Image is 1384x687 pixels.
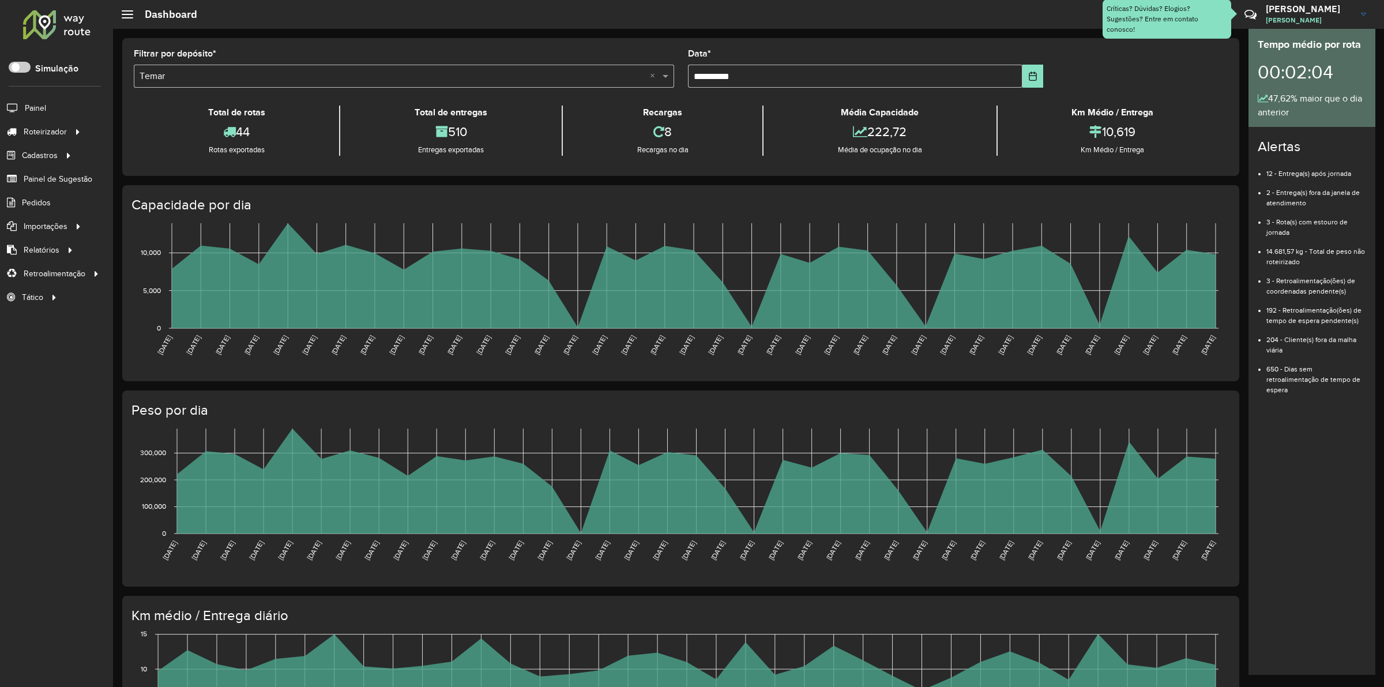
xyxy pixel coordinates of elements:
div: Média de ocupação no dia [766,144,993,156]
text: [DATE] [997,334,1014,356]
text: 200,000 [140,476,166,483]
text: [DATE] [623,539,640,561]
text: [DATE] [392,539,409,561]
text: [DATE] [1084,334,1100,356]
text: [DATE] [190,539,207,561]
text: [DATE] [998,539,1014,561]
text: [DATE] [565,539,582,561]
span: Painel [25,102,46,114]
text: [DATE] [1113,334,1130,356]
text: [DATE] [794,334,811,356]
h4: Peso por dia [131,402,1228,419]
li: 12 - Entrega(s) após jornada [1266,160,1366,179]
text: 10,000 [141,249,161,257]
text: [DATE] [214,334,231,356]
h4: Alertas [1258,138,1366,155]
text: [DATE] [1055,334,1071,356]
div: Km Médio / Entrega [1001,144,1225,156]
button: Choose Date [1022,65,1043,88]
li: 2 - Entrega(s) fora da janela de atendimento [1266,179,1366,208]
text: [DATE] [363,539,380,561]
text: 0 [157,324,161,332]
text: [DATE] [594,539,611,561]
text: 10 [141,665,147,673]
text: [DATE] [910,334,927,356]
span: Importações [24,220,67,232]
text: [DATE] [536,539,553,561]
text: [DATE] [1199,334,1216,356]
text: [DATE] [765,334,781,356]
text: [DATE] [417,334,434,356]
label: Data [688,47,711,61]
text: [DATE] [738,539,755,561]
h4: Km médio / Entrega diário [131,607,1228,624]
span: Clear all [650,69,660,83]
text: [DATE] [504,334,521,356]
text: [DATE] [881,334,897,356]
div: 00:02:04 [1258,52,1366,92]
text: [DATE] [301,334,318,356]
text: [DATE] [969,539,986,561]
text: [DATE] [475,334,492,356]
div: Média Capacidade [766,106,993,119]
text: [DATE] [421,539,438,561]
text: [DATE] [620,334,637,356]
div: 44 [137,119,336,144]
text: 0 [162,530,166,537]
div: 10,619 [1001,119,1225,144]
text: [DATE] [1142,334,1159,356]
text: [DATE] [306,539,322,561]
text: [DATE] [1055,539,1072,561]
div: Total de entregas [343,106,558,119]
text: [DATE] [852,334,868,356]
text: [DATE] [507,539,524,561]
div: Tempo médio por rota [1258,37,1366,52]
text: [DATE] [1142,539,1159,561]
text: [DATE] [248,539,265,561]
text: [DATE] [562,334,578,356]
text: 300,000 [140,449,166,457]
text: [DATE] [1171,334,1187,356]
div: Recargas no dia [566,144,759,156]
span: Tático [22,291,43,303]
text: [DATE] [680,539,697,561]
text: [DATE] [479,539,495,561]
h3: [PERSON_NAME] [1266,3,1352,14]
text: [DATE] [1084,539,1101,561]
span: Relatórios [24,244,59,256]
div: Recargas [566,106,759,119]
li: 204 - Cliente(s) fora da malha viária [1266,326,1366,355]
text: [DATE] [1113,539,1130,561]
text: [DATE] [968,334,984,356]
text: 15 [141,630,147,638]
text: [DATE] [450,539,467,561]
div: Km Médio / Entrega [1001,106,1225,119]
text: [DATE] [359,334,375,356]
text: 100,000 [142,503,166,510]
span: Pedidos [22,197,51,209]
text: [DATE] [185,334,202,356]
li: 14.681,57 kg - Total de peso não roteirizado [1266,238,1366,267]
text: [DATE] [882,539,899,561]
text: [DATE] [591,334,608,356]
text: [DATE] [330,334,347,356]
text: [DATE] [161,539,178,561]
text: [DATE] [388,334,405,356]
text: [DATE] [796,539,813,561]
text: [DATE] [911,539,928,561]
text: [DATE] [736,334,753,356]
text: [DATE] [156,334,173,356]
div: 47,62% maior que o dia anterior [1258,92,1366,119]
span: Roteirizador [24,126,67,138]
text: [DATE] [334,539,351,561]
text: [DATE] [825,539,841,561]
text: [DATE] [277,539,294,561]
text: [DATE] [940,539,957,561]
text: [DATE] [853,539,870,561]
text: [DATE] [709,539,726,561]
span: Painel de Sugestão [24,173,92,185]
label: Simulação [35,62,78,76]
text: [DATE] [707,334,724,356]
li: 3 - Rota(s) com estouro de jornada [1266,208,1366,238]
div: Entregas exportadas [343,144,558,156]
